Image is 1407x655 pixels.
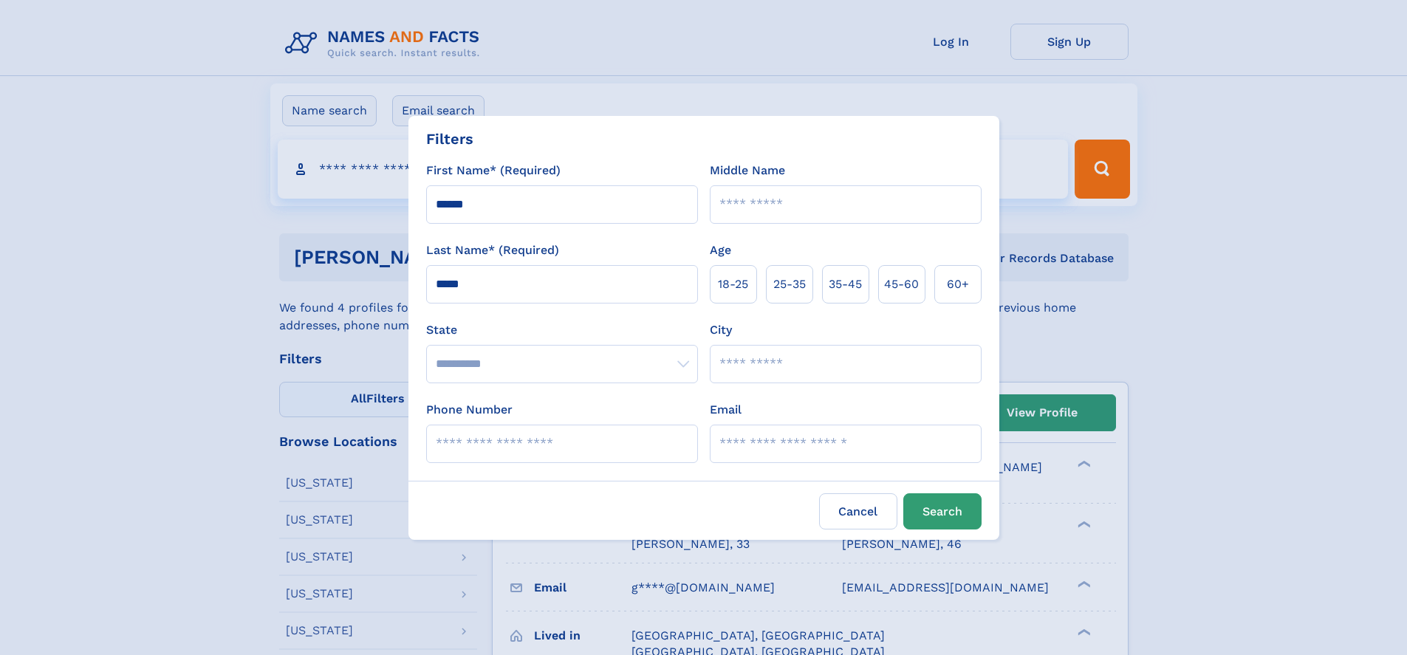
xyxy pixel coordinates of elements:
span: 45‑60 [884,275,919,293]
label: Age [710,241,731,259]
label: Phone Number [426,401,513,419]
label: City [710,321,732,339]
label: Last Name* (Required) [426,241,559,259]
div: Filters [426,128,473,150]
button: Search [903,493,982,529]
span: 18‑25 [718,275,748,293]
label: Cancel [819,493,897,529]
span: 25‑35 [773,275,806,293]
label: State [426,321,698,339]
label: First Name* (Required) [426,162,561,179]
span: 35‑45 [829,275,862,293]
label: Email [710,401,742,419]
span: 60+ [947,275,969,293]
label: Middle Name [710,162,785,179]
